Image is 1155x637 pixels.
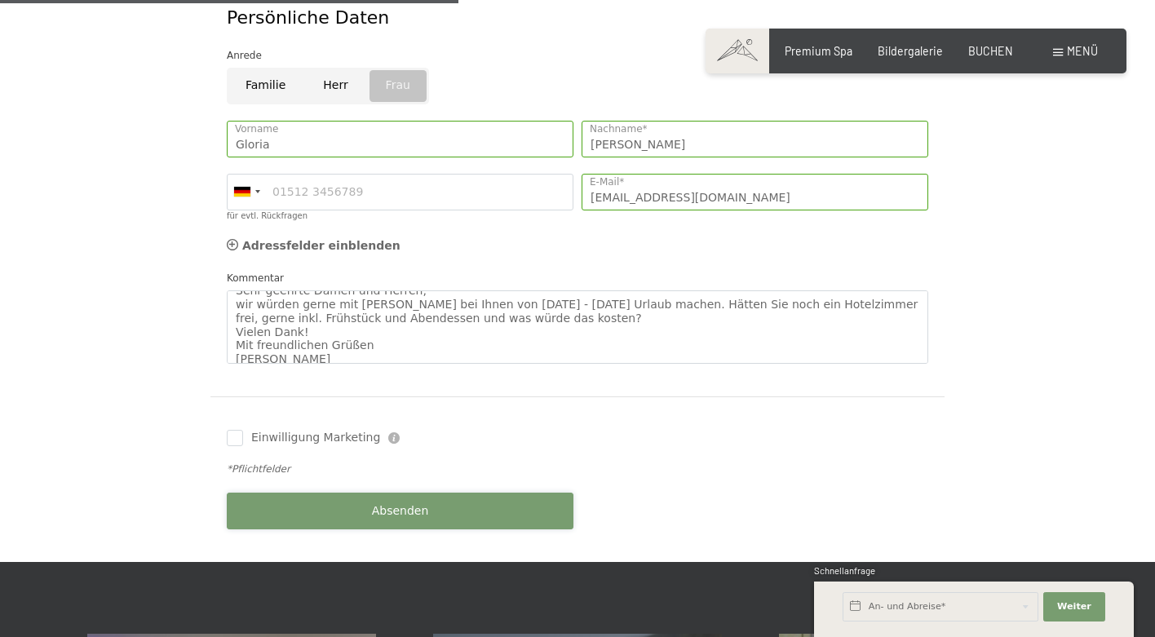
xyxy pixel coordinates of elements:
span: Schnellanfrage [814,565,875,576]
span: Weiter [1057,600,1091,613]
a: Premium Spa [785,44,852,58]
span: Menü [1067,44,1098,58]
button: Absenden [227,493,573,529]
div: Germany (Deutschland): +49 [228,175,265,210]
div: Anrede [227,47,928,64]
span: Einwilligung Marketing [251,430,380,446]
a: Bildergalerie [878,44,943,58]
div: *Pflichtfelder [227,462,928,476]
span: Adressfelder einblenden [242,239,400,252]
a: BUCHEN [968,44,1013,58]
span: Absenden [372,503,429,520]
input: 01512 3456789 [227,174,573,210]
button: Weiter [1043,592,1105,622]
div: Persönliche Daten [227,6,928,31]
label: für evtl. Rückfragen [227,211,308,220]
